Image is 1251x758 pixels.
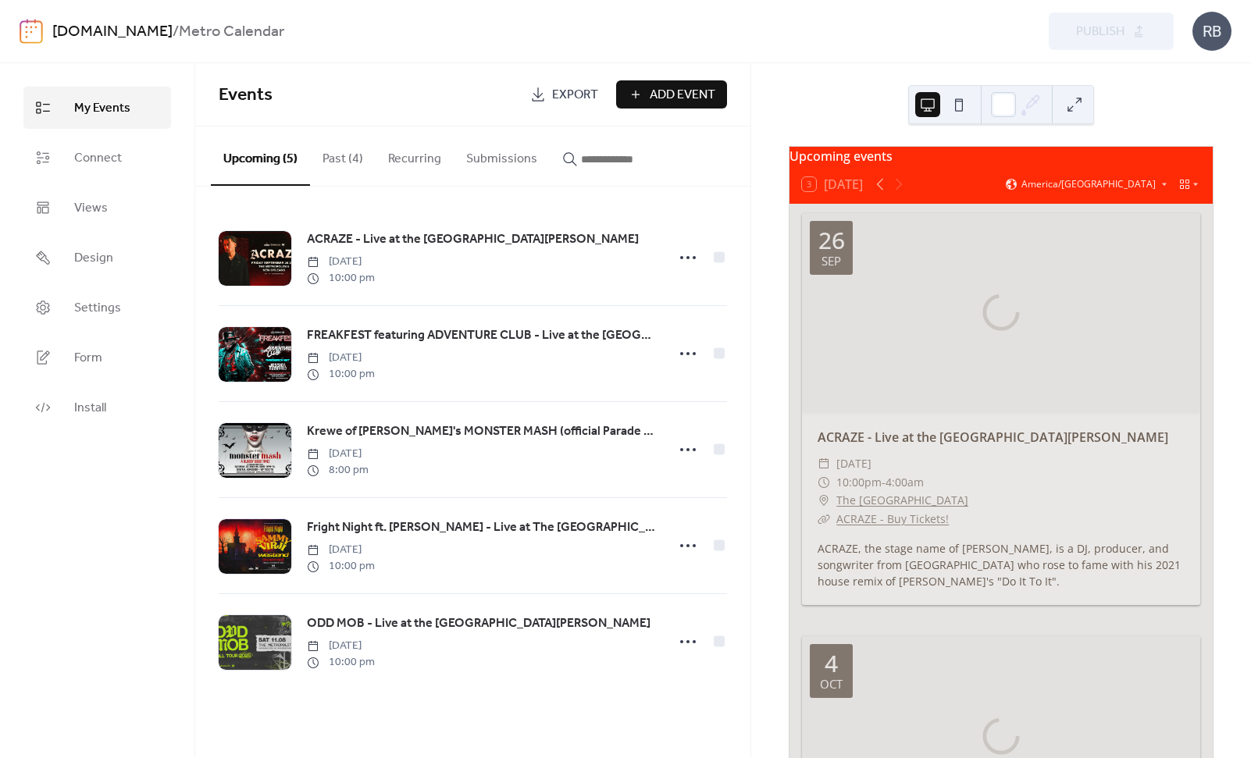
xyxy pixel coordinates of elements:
div: ​ [818,491,830,510]
a: Fright Night ft. [PERSON_NAME] - Live at The [GEOGRAPHIC_DATA] [307,518,657,538]
a: ACRAZE - Buy Tickets! [836,511,949,526]
span: FREAKFEST featuring ADVENTURE CLUB - Live at the [GEOGRAPHIC_DATA][PERSON_NAME] [307,326,657,345]
span: - [882,473,886,492]
div: 26 [818,229,845,252]
div: ​ [818,510,830,528]
a: Views [23,187,171,229]
span: Connect [74,149,122,168]
a: Install [23,386,171,429]
span: Fright Night ft. [PERSON_NAME] - Live at The [GEOGRAPHIC_DATA] [307,518,657,537]
span: Design [74,249,113,268]
a: Form [23,336,171,379]
span: 10:00 pm [307,558,375,575]
span: Form [74,349,102,368]
span: My Events [74,99,130,118]
div: ​ [818,454,830,473]
img: logo [20,19,43,44]
div: ACRAZE, the stage name of [PERSON_NAME], is a DJ, producer, and songwriter from [GEOGRAPHIC_DATA]... [802,540,1200,589]
span: 10:00 pm [307,270,375,286]
div: RB [1192,12,1231,51]
div: 4 [825,652,838,675]
span: Events [219,78,273,112]
b: Metro Calendar [179,17,284,47]
span: America/[GEOGRAPHIC_DATA] [1021,180,1156,189]
span: [DATE] [307,254,375,270]
button: Past (4) [310,126,376,184]
div: Upcoming events [789,147,1213,165]
span: [DATE] [307,542,375,558]
a: My Events [23,87,171,129]
a: Export [519,80,610,109]
span: [DATE] [307,446,369,462]
a: [DOMAIN_NAME] [52,17,173,47]
span: [DATE] [836,454,871,473]
div: Oct [820,678,843,690]
span: [DATE] [307,638,375,654]
span: Settings [74,299,121,318]
span: ODD MOB - Live at the [GEOGRAPHIC_DATA][PERSON_NAME] [307,614,650,633]
button: Submissions [454,126,550,184]
span: 4:00am [886,473,924,492]
span: 8:00 pm [307,462,369,479]
a: FREAKFEST featuring ADVENTURE CLUB - Live at the [GEOGRAPHIC_DATA][PERSON_NAME] [307,326,657,346]
span: [DATE] [307,350,375,366]
span: 10:00 pm [307,366,375,383]
a: Krewe of [PERSON_NAME]'s MONSTER MASH (official Parade after-party [307,422,657,442]
span: Export [552,86,598,105]
a: Connect [23,137,171,179]
span: 10:00 pm [307,654,375,671]
span: 10:00pm [836,473,882,492]
a: ACRAZE - Live at the [GEOGRAPHIC_DATA][PERSON_NAME] [307,230,639,250]
a: Design [23,237,171,279]
button: Recurring [376,126,454,184]
span: Install [74,399,106,418]
div: Sep [822,255,841,267]
span: Views [74,199,108,218]
a: Settings [23,286,171,329]
button: Upcoming (5) [211,126,310,186]
a: ODD MOB - Live at the [GEOGRAPHIC_DATA][PERSON_NAME] [307,614,650,634]
b: / [173,17,179,47]
a: The [GEOGRAPHIC_DATA] [836,491,968,510]
span: Add Event [650,86,715,105]
button: Add Event [616,80,727,109]
span: Krewe of [PERSON_NAME]'s MONSTER MASH (official Parade after-party [307,422,657,441]
div: ​ [818,473,830,492]
span: ACRAZE - Live at the [GEOGRAPHIC_DATA][PERSON_NAME] [307,230,639,249]
a: ACRAZE - Live at the [GEOGRAPHIC_DATA][PERSON_NAME] [818,429,1168,446]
